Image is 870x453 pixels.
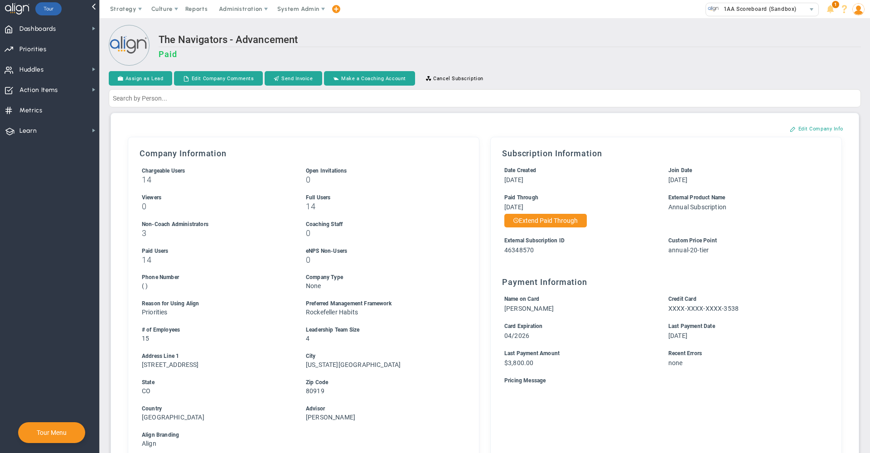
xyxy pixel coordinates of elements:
span: Non-Coach Administrators [142,221,208,227]
div: Preferred Management Framework [306,299,453,308]
span: Chargeable Users [142,168,185,174]
span: [DATE] [504,176,523,183]
div: Last Payment Date [668,322,816,331]
span: Annual Subscription [668,203,726,211]
span: 15 [142,335,149,342]
span: Align [142,440,156,447]
span: Open Invitations [306,168,347,174]
div: Join Date [668,166,816,175]
input: Search by Person... [109,89,861,107]
span: 80919 [306,387,324,395]
img: 48978.Person.photo [852,3,865,15]
span: Priorities [19,40,47,59]
span: 1AA Scoreboard (Sandbox) [719,3,797,15]
div: Phone Number [142,273,289,282]
span: 4 [306,335,309,342]
h3: 14 [306,202,453,211]
div: Last Payment Amount [504,349,652,358]
h2: The Navigators - Advancement [159,34,861,47]
span: XXXX-XXXX-XXXX-3538 [668,305,739,312]
h3: 0 [306,175,453,184]
span: ( [142,282,144,289]
div: Reason for Using Align [142,299,289,308]
span: [GEOGRAPHIC_DATA] [142,414,204,421]
div: Card Expiration [504,322,652,331]
span: Priorities [142,308,168,316]
h3: Paid [159,49,861,59]
div: Zip Code [306,378,453,387]
span: select [805,3,818,16]
span: $3,800.00 [504,359,533,366]
button: Assign as Lead [109,71,172,86]
span: None [306,282,321,289]
span: [DATE] [504,203,523,211]
span: Full Users [306,194,331,201]
h3: 14 [142,255,289,264]
div: Leadership Team Size [306,326,453,334]
div: # of Employees [142,326,289,334]
span: System Admin [277,5,319,12]
div: Date Created [504,166,652,175]
span: Action Items [19,81,58,100]
span: [US_STATE][GEOGRAPHIC_DATA] [306,361,401,368]
span: [PERSON_NAME] [504,305,554,312]
h3: 0 [142,202,289,211]
span: Dashboards [19,19,56,39]
div: Name on Card [504,295,652,304]
div: State [142,378,289,387]
span: 46348570 [504,246,534,254]
div: Address Line 1 [142,352,289,361]
h3: 14 [142,175,289,184]
span: [STREET_ADDRESS] [142,361,199,368]
img: Loading... [109,25,150,66]
div: External Product Name [668,193,816,202]
span: Strategy [110,5,136,12]
span: Viewers [142,194,161,201]
span: Rockefeller Habits [306,308,358,316]
h3: 3 [142,229,289,237]
button: Cancel Subscription [417,71,493,86]
button: Send Invoice [265,71,322,86]
div: Custom Price Point [668,236,816,245]
span: Culture [151,5,173,12]
span: 04/2026 [504,332,529,339]
img: 33626.Company.photo [708,3,719,14]
span: eNPS Non-Users [306,248,347,254]
div: External Subscription ID [504,236,652,245]
span: ) [145,282,148,289]
div: Align Branding [142,431,453,439]
span: CO [142,387,150,395]
span: Metrics [19,101,43,120]
button: Extend Paid Through [504,214,587,227]
button: Make a Coaching Account [324,71,415,86]
h3: Payment Information [502,277,830,287]
div: City [306,352,453,361]
div: Advisor [306,405,453,413]
span: [DATE] [668,332,687,339]
div: Paid Through [504,193,652,202]
div: Credit Card [668,295,816,304]
span: 1 [832,1,839,8]
h3: Subscription Information [502,149,830,158]
span: [DATE] [668,176,687,183]
div: Pricing Message [504,376,816,385]
label: Includes Users + Open Invitations, excludes Coaching Staff [142,167,185,174]
span: annual-20-tier [668,246,709,254]
span: Huddles [19,60,44,79]
button: Edit Company Info [781,121,852,136]
span: Coaching Staff [306,221,343,227]
div: Country [142,405,289,413]
span: none [668,359,683,366]
button: Tour Menu [34,429,69,437]
h3: 0 [306,255,453,264]
span: Paid Users [142,248,169,254]
span: Administration [219,5,262,12]
div: Company Type [306,273,453,282]
span: [PERSON_NAME] [306,414,355,421]
h3: 0 [306,229,453,237]
h3: Company Information [140,149,468,158]
button: Edit Company Comments [174,71,263,86]
span: Learn [19,121,37,140]
div: Recent Errors [668,349,816,358]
